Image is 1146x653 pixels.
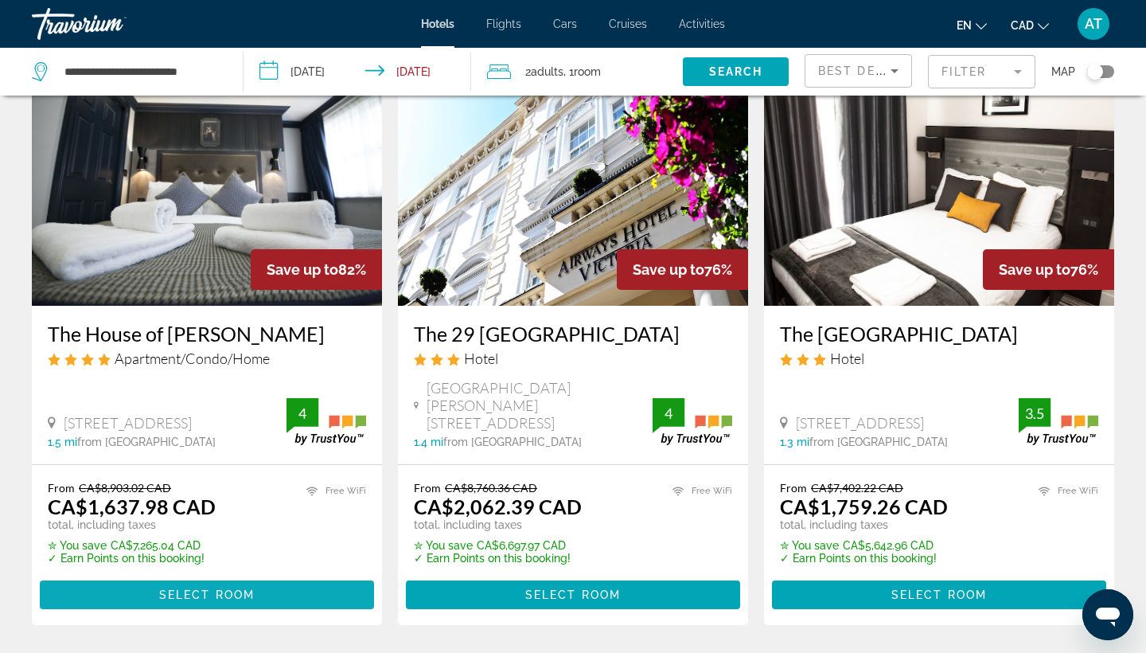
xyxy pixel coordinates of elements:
[251,249,382,290] div: 82%
[48,436,77,448] span: 1.5 mi
[679,18,725,30] a: Activities
[64,414,192,432] span: [STREET_ADDRESS]
[414,350,732,367] div: 3 star Hotel
[1075,65,1114,79] button: Toggle map
[818,65,901,77] span: Best Deals
[406,581,740,609] button: Select Room
[1031,481,1098,501] li: Free WiFi
[48,350,366,367] div: 4 star Apartment
[406,584,740,601] a: Select Room
[796,414,924,432] span: [STREET_ADDRESS]
[244,48,471,96] button: Check-in date: Apr 15, 2026 Check-out date: Apr 22, 2026
[48,539,216,552] p: CA$7,265.04 CAD
[48,481,75,495] span: From
[818,61,898,80] mat-select: Sort by
[414,539,582,552] p: CA$6,697.97 CAD
[891,588,987,601] span: Select Room
[772,584,1106,601] a: Select Room
[1085,16,1102,32] span: AT
[286,398,366,445] img: trustyou-badge.svg
[1011,14,1049,37] button: Change currency
[780,495,948,518] ins: CA$1,759.26 CAD
[653,398,732,445] img: trustyou-badge.svg
[414,322,732,346] a: The 29 [GEOGRAPHIC_DATA]
[414,539,473,552] span: ✮ You save
[665,481,732,501] li: Free WiFi
[553,18,577,30] a: Cars
[414,552,582,565] p: ✓ Earn Points on this booking!
[780,481,807,495] span: From
[764,51,1114,306] img: Hotel image
[574,65,601,78] span: Room
[633,261,704,278] span: Save up to
[414,481,441,495] span: From
[471,48,683,96] button: Travelers: 2 adults, 0 children
[159,588,255,601] span: Select Room
[298,481,366,501] li: Free WiFi
[999,261,1070,278] span: Save up to
[617,249,748,290] div: 76%
[957,19,972,32] span: en
[653,404,684,423] div: 4
[811,481,903,495] del: CA$7,402.22 CAD
[414,436,443,448] span: 1.4 mi
[1073,7,1114,41] button: User Menu
[427,379,653,432] span: [GEOGRAPHIC_DATA][PERSON_NAME][STREET_ADDRESS]
[609,18,647,30] a: Cruises
[772,581,1106,609] button: Select Room
[1011,19,1034,32] span: CAD
[79,481,171,495] del: CA$8,903.02 CAD
[1019,404,1050,423] div: 3.5
[531,65,563,78] span: Adults
[928,54,1035,89] button: Filter
[32,51,382,306] img: Hotel image
[709,65,763,78] span: Search
[443,436,582,448] span: from [GEOGRAPHIC_DATA]
[486,18,521,30] a: Flights
[267,261,338,278] span: Save up to
[32,3,191,45] a: Travorium
[780,518,948,531] p: total, including taxes
[48,518,216,531] p: total, including taxes
[525,61,563,83] span: 2
[414,495,582,518] ins: CA$2,062.39 CAD
[421,18,454,30] a: Hotels
[780,539,948,552] p: CA$5,642.96 CAD
[563,61,601,83] span: , 1
[983,249,1114,290] div: 76%
[780,350,1098,367] div: 3 star Hotel
[40,581,374,609] button: Select Room
[830,350,864,367] span: Hotel
[809,436,948,448] span: from [GEOGRAPHIC_DATA]
[398,51,748,306] img: Hotel image
[780,552,948,565] p: ✓ Earn Points on this booking!
[115,350,270,367] span: Apartment/Condo/Home
[1019,398,1098,445] img: trustyou-badge.svg
[525,588,621,601] span: Select Room
[780,322,1098,346] a: The [GEOGRAPHIC_DATA]
[780,436,809,448] span: 1.3 mi
[48,495,216,518] ins: CA$1,637.98 CAD
[1051,61,1075,83] span: Map
[48,552,216,565] p: ✓ Earn Points on this booking!
[780,539,839,552] span: ✮ You save
[683,57,789,86] button: Search
[414,518,582,531] p: total, including taxes
[957,14,987,37] button: Change language
[286,404,318,423] div: 4
[445,481,537,495] del: CA$8,760.36 CAD
[48,539,107,552] span: ✮ You save
[40,584,374,601] a: Select Room
[464,350,498,367] span: Hotel
[48,322,366,346] a: The House of [PERSON_NAME]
